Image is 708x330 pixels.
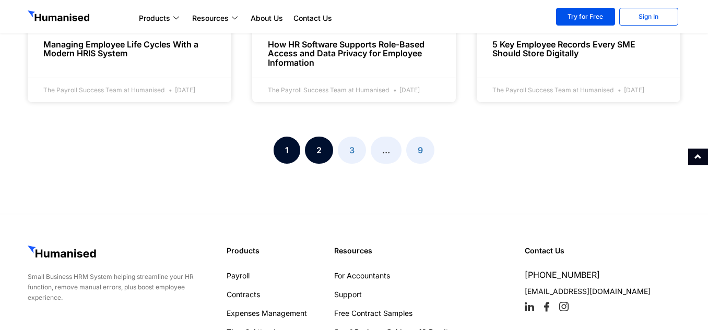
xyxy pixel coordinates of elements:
[134,12,187,25] a: Products
[338,137,366,164] a: 3
[371,137,402,164] span: …
[334,246,515,256] h4: Resources
[556,8,615,26] a: Try for Free
[274,137,300,164] span: 1
[492,39,635,59] a: 5 Key Employee Records Every SME Should Store Digitally
[268,39,424,68] a: How HR Software Supports Role-Based Access and Data Privacy for Employee Information
[268,86,389,94] span: The Payroll Success Team at Humanised
[525,270,600,280] a: [PHONE_NUMBER]
[28,246,98,260] img: GetHumanised Logo
[288,12,337,25] a: Contact Us
[227,246,324,256] h4: Products
[492,86,613,94] span: The Payroll Success Team at Humanised
[615,86,644,94] span: [DATE]
[406,137,434,164] a: 9
[28,10,91,24] img: GetHumanised Logo
[227,289,324,300] a: Contracts
[525,287,651,296] a: [EMAIL_ADDRESS][DOMAIN_NAME]
[391,86,420,94] span: [DATE]
[245,12,288,25] a: About Us
[619,8,678,26] a: Sign In
[334,308,497,319] a: Free Contract Samples
[227,271,324,281] a: Payroll
[43,39,198,59] a: Managing Employee Life Cycles With a Modern HRIS System
[166,86,195,94] span: [DATE]
[227,308,324,319] a: Expenses Management
[334,289,497,300] a: Support
[187,12,245,25] a: Resources
[28,144,680,156] nav: Pagination
[525,246,680,256] h4: Contact Us
[305,137,333,164] a: 2
[334,271,497,281] a: For Accountants
[28,272,216,303] div: Small Business HRM System helping streamline your HR function, remove manual errors, plus boost e...
[43,86,164,94] span: The Payroll Success Team at Humanised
